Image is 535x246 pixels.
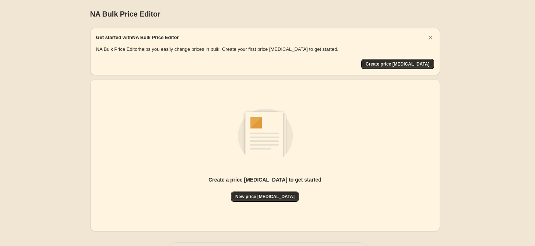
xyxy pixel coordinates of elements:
button: Create price change job [361,59,434,69]
h2: Get started with NA Bulk Price Editor [96,34,179,41]
span: Create price [MEDICAL_DATA] [366,61,430,67]
p: NA Bulk Price Editor helps you easily change prices in bulk. Create your first price [MEDICAL_DAT... [96,46,434,53]
button: New price [MEDICAL_DATA] [231,191,299,202]
span: NA Bulk Price Editor [90,10,161,18]
button: Dismiss card [427,34,434,41]
span: New price [MEDICAL_DATA] [235,194,295,200]
p: Create a price [MEDICAL_DATA] to get started [208,176,321,183]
